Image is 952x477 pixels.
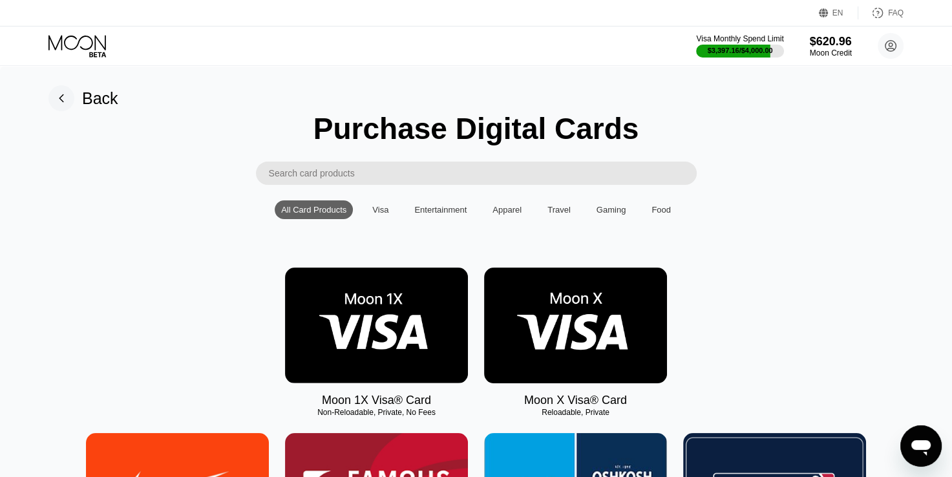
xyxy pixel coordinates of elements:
div: $620.96 [810,35,852,48]
div: Visa [366,200,395,219]
div: Moon Credit [810,48,852,58]
div: Food [645,200,677,219]
iframe: Button to launch messaging window [900,425,942,467]
div: Travel [541,200,577,219]
div: Moon 1X Visa® Card [322,394,431,407]
input: Search card products [269,162,697,185]
div: FAQ [888,8,904,17]
div: Purchase Digital Cards [313,111,639,146]
div: EN [832,8,843,17]
div: Food [651,205,671,215]
div: Apparel [486,200,528,219]
div: All Card Products [281,205,346,215]
div: $3,397.16 / $4,000.00 [708,47,773,54]
div: Reloadable, Private [484,408,667,417]
div: $620.96Moon Credit [810,35,852,58]
div: EN [819,6,858,19]
div: Back [82,89,118,108]
div: Gaming [590,200,633,219]
div: Moon X Visa® Card [524,394,627,407]
div: All Card Products [275,200,353,219]
div: Gaming [597,205,626,215]
div: Entertainment [414,205,467,215]
div: Apparel [492,205,522,215]
div: Non-Reloadable, Private, No Fees [285,408,468,417]
div: Back [48,85,118,111]
div: Visa Monthly Spend Limit [696,34,783,43]
div: FAQ [858,6,904,19]
div: Visa [372,205,388,215]
div: Visa Monthly Spend Limit$3,397.16/$4,000.00 [696,34,783,58]
div: Entertainment [408,200,473,219]
div: Travel [547,205,571,215]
